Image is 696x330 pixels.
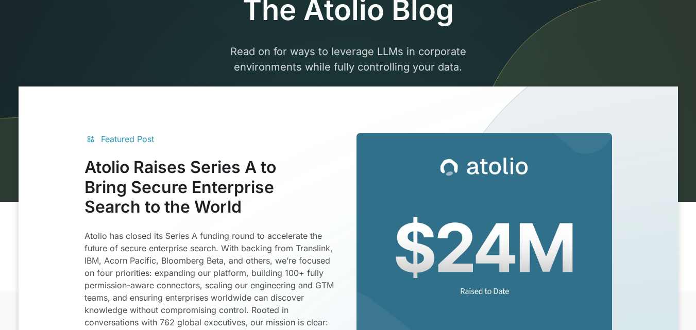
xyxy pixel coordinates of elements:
div: Featured Post [101,133,154,145]
p: Read on for ways to leverage LLMs in corporate environments while fully controlling your data. [150,44,546,121]
h3: Atolio Raises Series A to Bring Secure Enterprise Search to the World [84,158,340,217]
